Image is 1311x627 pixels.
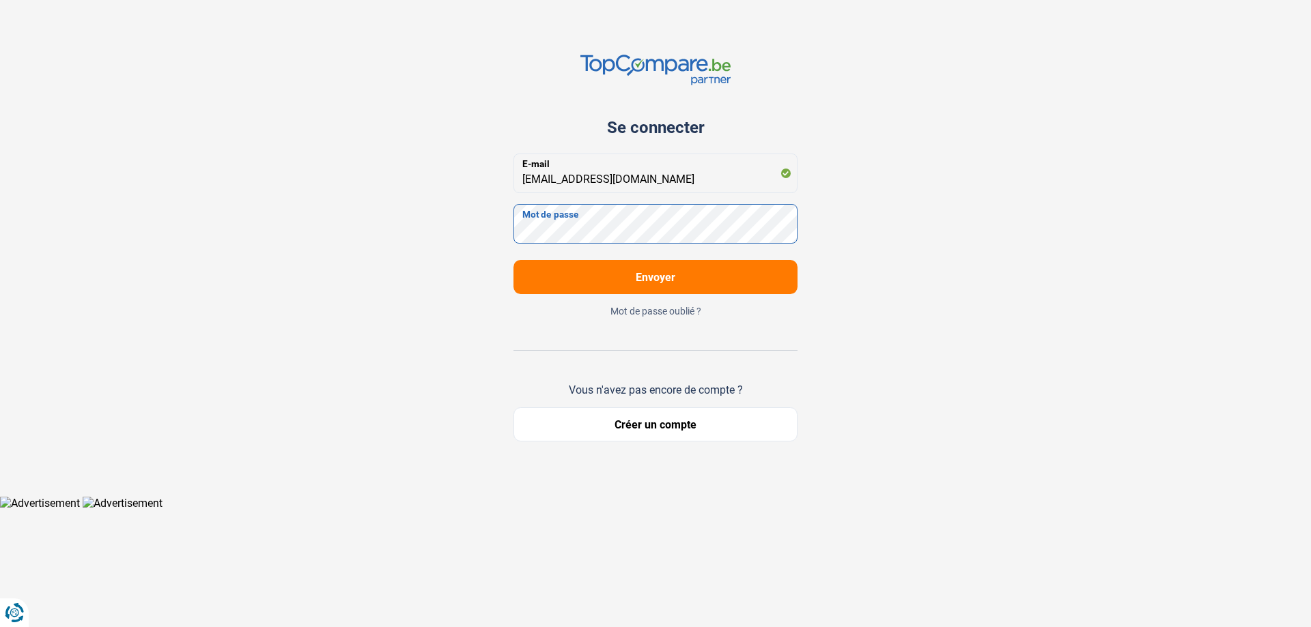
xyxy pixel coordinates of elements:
[513,383,798,396] div: Vous n'avez pas encore de compte ?
[636,271,675,284] span: Envoyer
[580,55,731,85] img: TopCompare.be
[513,118,798,137] div: Se connecter
[83,497,163,510] img: Advertisement
[513,260,798,294] button: Envoyer
[513,305,798,317] button: Mot de passe oublié ?
[513,407,798,441] button: Créer un compte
